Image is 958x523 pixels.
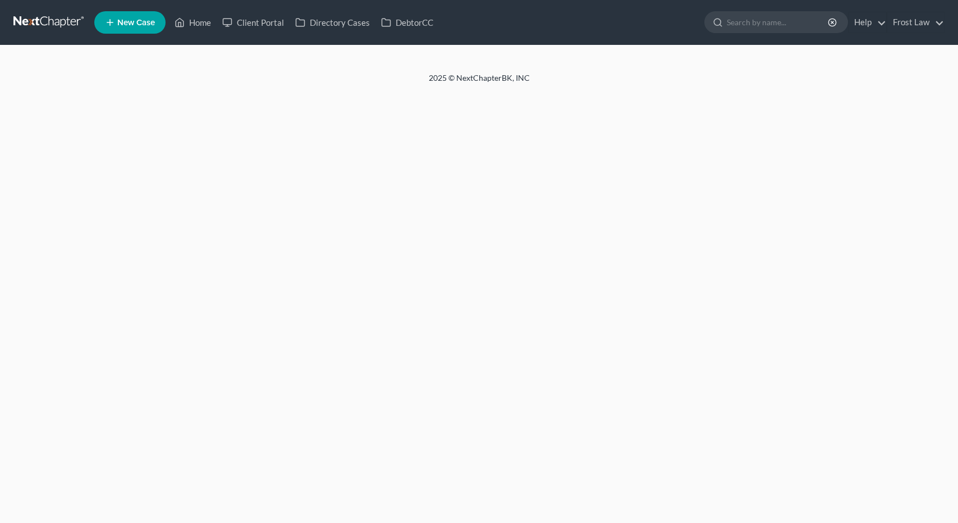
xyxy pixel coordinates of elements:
a: Frost Law [887,12,944,33]
div: 2025 © NextChapterBK, INC [159,72,799,93]
a: Client Portal [217,12,290,33]
a: Home [169,12,217,33]
span: New Case [117,19,155,27]
a: Help [849,12,886,33]
a: Directory Cases [290,12,375,33]
a: DebtorCC [375,12,439,33]
input: Search by name... [727,12,829,33]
